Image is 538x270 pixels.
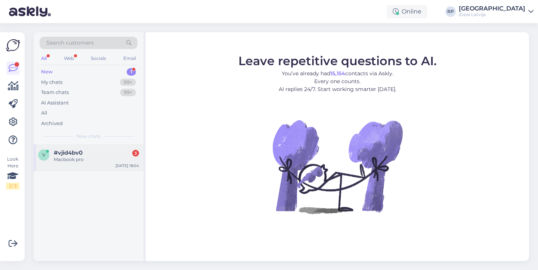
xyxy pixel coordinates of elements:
[459,6,534,18] a: [GEOGRAPHIC_DATA]iDeal Latvija
[238,69,437,93] p: You’ve already had contacts via Askly. Every one counts. AI replies 24/7. Start working smarter [...
[459,12,525,18] div: iDeal Latvija
[459,6,525,12] div: [GEOGRAPHIC_DATA]
[54,149,83,156] span: #vjid4bv0
[42,152,45,158] span: v
[46,39,94,47] span: Search customers
[115,163,139,169] div: [DATE] 18:04
[445,6,456,17] div: RP
[41,99,69,107] div: AI Assistant
[6,38,20,52] img: Askly Logo
[330,70,345,76] b: 15,154
[41,109,47,117] div: All
[40,54,48,63] div: All
[122,54,137,63] div: Email
[387,5,427,18] div: Online
[127,68,136,76] div: 1
[238,53,437,68] span: Leave repetitive questions to AI.
[77,133,101,140] span: New chats
[54,156,139,163] div: Macbook pro
[89,54,108,63] div: Socials
[41,89,69,96] div: Team chats
[62,54,75,63] div: Web
[120,89,136,96] div: 99+
[132,150,139,157] div: 3
[120,79,136,86] div: 99+
[270,99,405,234] img: No Chat active
[6,183,19,189] div: 2 / 3
[41,79,62,86] div: My chats
[41,120,63,127] div: Archived
[6,156,19,189] div: Look Here
[41,68,53,76] div: New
